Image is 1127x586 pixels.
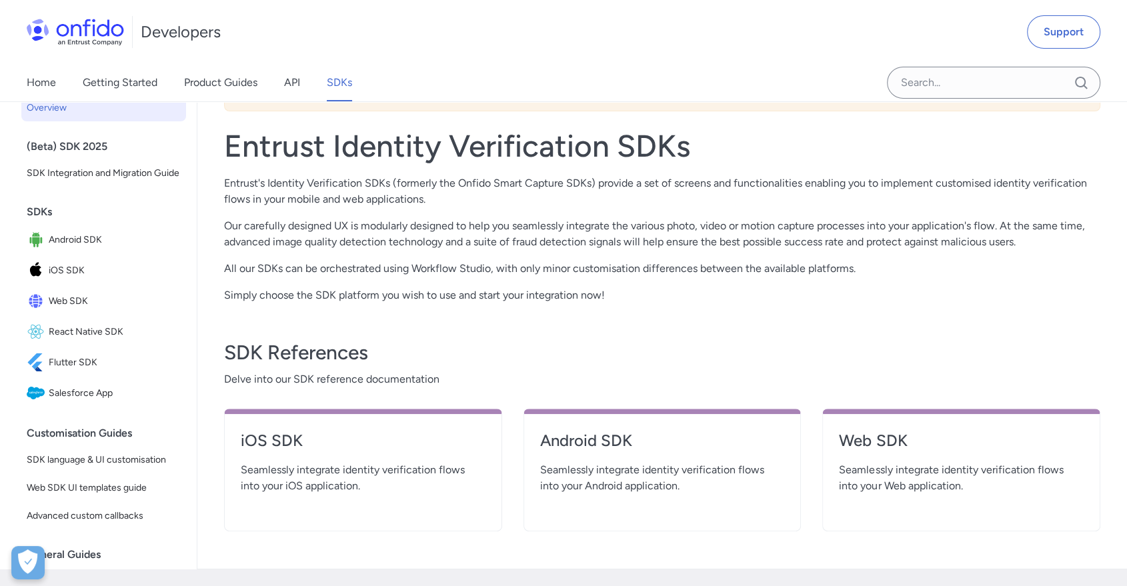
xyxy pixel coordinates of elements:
[21,475,186,501] a: Web SDK UI templates guide
[27,133,191,160] div: (Beta) SDK 2025
[21,317,186,347] a: IconReact Native SDKReact Native SDK
[21,348,186,377] a: IconFlutter SDKFlutter SDK
[11,546,45,579] button: Open Preferences
[327,64,352,101] a: SDKs
[27,19,124,45] img: Onfido Logo
[49,323,181,341] span: React Native SDK
[27,384,49,403] img: IconSalesforce App
[83,64,157,101] a: Getting Started
[27,420,191,447] div: Customisation Guides
[224,127,1100,165] h1: Entrust Identity Verification SDKs
[224,339,1100,366] h3: SDK References
[27,261,49,280] img: IconiOS SDK
[27,199,191,225] div: SDKs
[27,64,56,101] a: Home
[27,323,49,341] img: IconReact Native SDK
[21,379,186,408] a: IconSalesforce AppSalesforce App
[27,353,49,372] img: IconFlutter SDK
[21,95,186,121] a: Overview
[27,452,181,468] span: SDK language & UI customisation
[27,165,181,181] span: SDK Integration and Migration Guide
[49,261,181,280] span: iOS SDK
[839,430,1084,451] h4: Web SDK
[540,462,785,494] span: Seamlessly integrate identity verification flows into your Android application.
[21,225,186,255] a: IconAndroid SDKAndroid SDK
[27,231,49,249] img: IconAndroid SDK
[839,430,1084,462] a: Web SDK
[27,541,191,568] div: General Guides
[27,480,181,496] span: Web SDK UI templates guide
[887,67,1100,99] input: Onfido search input field
[27,508,181,524] span: Advanced custom callbacks
[49,231,181,249] span: Android SDK
[49,292,181,311] span: Web SDK
[540,430,785,462] a: Android SDK
[224,287,1100,303] p: Simply choose the SDK platform you wish to use and start your integration now!
[49,353,181,372] span: Flutter SDK
[49,384,181,403] span: Salesforce App
[540,430,785,451] h4: Android SDK
[224,175,1100,207] p: Entrust's Identity Verification SDKs (formerly the Onfido Smart Capture SDKs) provide a set of sc...
[241,430,485,451] h4: iOS SDK
[21,503,186,529] a: Advanced custom callbacks
[241,462,485,494] span: Seamlessly integrate identity verification flows into your iOS application.
[11,546,45,579] div: Cookie Preferences
[1027,15,1100,49] a: Support
[224,261,1100,277] p: All our SDKs can be orchestrated using Workflow Studio, with only minor customisation differences...
[224,371,1100,387] span: Delve into our SDK reference documentation
[21,160,186,187] a: SDK Integration and Migration Guide
[21,256,186,285] a: IconiOS SDKiOS SDK
[839,462,1084,494] span: Seamlessly integrate identity verification flows into your Web application.
[21,447,186,473] a: SDK language & UI customisation
[27,100,181,116] span: Overview
[284,64,300,101] a: API
[241,430,485,462] a: iOS SDK
[224,218,1100,250] p: Our carefully designed UX is modularly designed to help you seamlessly integrate the various phot...
[141,21,221,43] h1: Developers
[21,287,186,316] a: IconWeb SDKWeb SDK
[184,64,257,101] a: Product Guides
[27,292,49,311] img: IconWeb SDK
